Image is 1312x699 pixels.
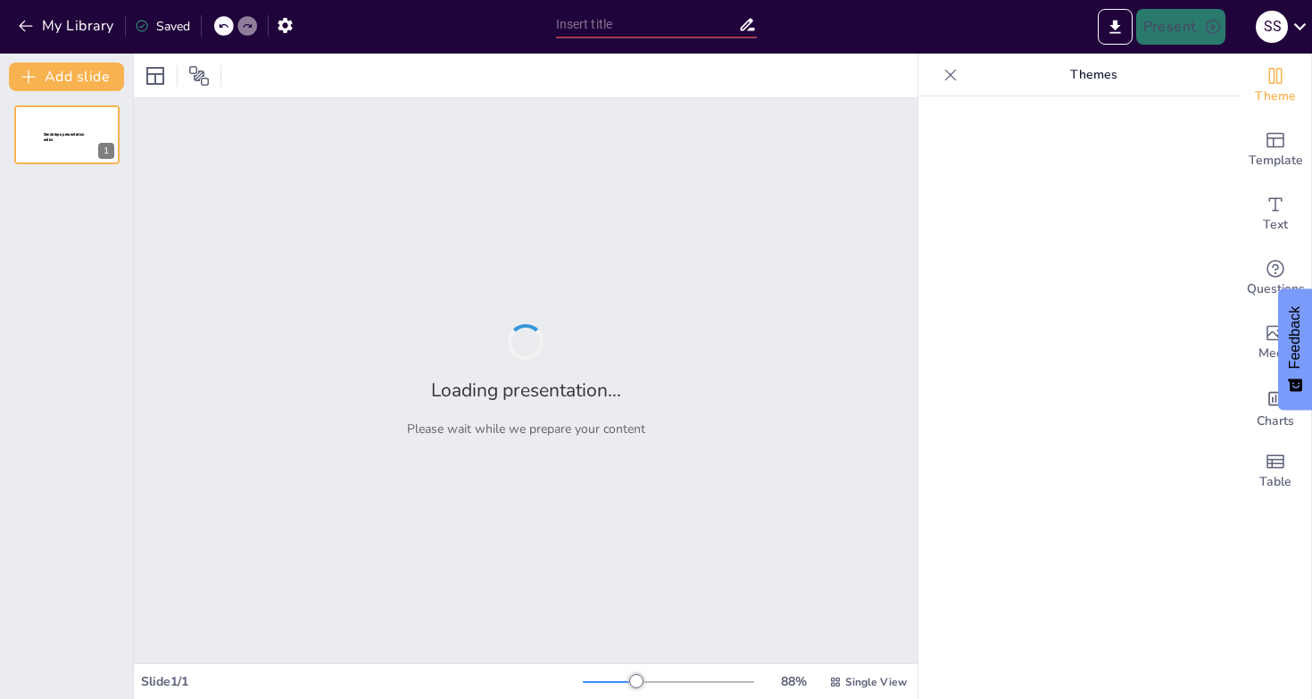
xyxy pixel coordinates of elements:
div: Layout [141,62,170,90]
div: 1 [98,143,114,159]
div: Slide 1 / 1 [141,673,583,690]
span: Table [1259,472,1291,492]
div: Saved [135,18,190,35]
span: Media [1258,344,1293,363]
span: Feedback [1287,306,1303,369]
span: Template [1249,151,1303,171]
div: Add charts and graphs [1240,375,1311,439]
div: Get real-time input from your audience [1240,246,1311,311]
div: S S [1256,11,1288,43]
div: 88 % [772,673,815,690]
button: Add slide [9,62,124,91]
div: Add ready made slides [1240,118,1311,182]
button: Present [1136,9,1225,45]
div: 1 [14,105,120,164]
span: Questions [1247,279,1305,299]
p: Themes [965,54,1222,96]
h2: Loading presentation... [431,378,621,403]
span: Text [1263,215,1288,235]
span: Position [188,65,210,87]
input: Insert title [556,12,738,37]
button: My Library [13,12,121,40]
p: Please wait while we prepare your content [407,420,645,437]
span: Single View [845,675,907,689]
div: Add images, graphics, shapes or video [1240,311,1311,375]
div: Change the overall theme [1240,54,1311,118]
span: Theme [1255,87,1296,106]
span: Charts [1257,412,1294,431]
div: Add a table [1240,439,1311,503]
button: Export to PowerPoint [1098,9,1133,45]
button: S S [1256,9,1288,45]
div: Add text boxes [1240,182,1311,246]
button: Feedback - Show survey [1278,288,1312,410]
span: Sendsteps presentation editor [44,132,85,142]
